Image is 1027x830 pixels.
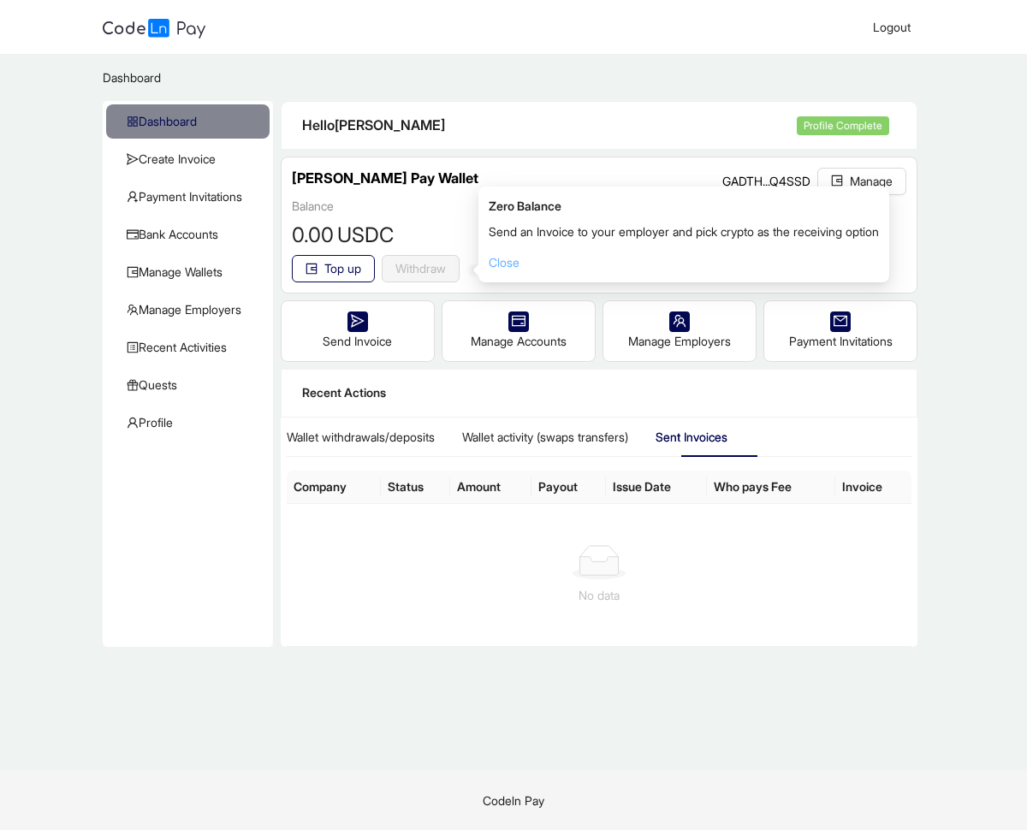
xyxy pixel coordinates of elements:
span: credit-card [512,314,525,328]
img: logo [103,19,205,39]
span: send [127,153,139,165]
span: credit-card [127,228,139,240]
span: team [673,314,686,328]
span: Manage Wallets [127,255,256,289]
div: Send Invoice [282,301,434,361]
th: Who pays Fee [707,471,836,504]
span: Logout [873,20,911,34]
div: Wallet withdrawals/deposits [287,428,435,447]
span: [PERSON_NAME] [335,116,445,133]
h3: [PERSON_NAME] Pay Wallet [292,168,478,190]
span: Profile Complete [797,116,889,135]
span: gift [127,379,139,391]
th: Status [381,471,451,504]
th: Issue Date [606,471,707,504]
span: Manage Employers [127,293,256,327]
span: Payment Invitations [127,180,256,214]
a: Close [489,255,519,270]
span: mail [834,314,847,328]
div: Manage Accounts [442,301,595,361]
span: Top up [324,259,361,278]
span: wallet [127,266,139,278]
div: Hello [302,115,798,136]
th: Payout [531,471,606,504]
span: Bank Accounts [127,217,256,252]
span: appstore [127,116,139,127]
div: Recent Actions [302,383,897,402]
th: Amount [450,471,531,504]
span: Quests [127,368,256,402]
a: walletManage [817,174,906,188]
span: send [351,314,365,328]
span: Recent Activities [127,330,256,365]
span: Create Invoice [127,142,256,176]
span: Profile [127,406,256,440]
p: No data [307,586,891,605]
span: user-add [127,191,139,203]
span: wallet [831,175,843,187]
span: Dashboard [103,70,161,85]
div: Balance [292,197,394,216]
button: walletTop up [292,255,375,282]
div: Zero Balance [489,197,879,216]
span: GADTH...Q4SSD [722,174,810,188]
span: team [127,304,139,316]
div: Payment Invitations [764,301,917,361]
div: Sent Invoices [656,428,727,447]
button: walletManage [817,168,906,195]
a: Profile Complete [797,116,896,135]
span: USDC [337,219,394,252]
span: .00 [304,222,334,247]
span: profile [127,341,139,353]
span: Dashboard [127,104,256,139]
span: user [127,417,139,429]
div: Manage Employers [603,301,756,361]
span: 0 [292,222,304,247]
th: Invoice [835,471,911,504]
th: Company [287,471,381,504]
span: Manage [850,172,893,191]
p: Send an Invoice to your employer and pick crypto as the receiving option [489,222,879,241]
span: wallet [306,263,318,275]
div: Wallet activity (swaps transfers) [462,428,628,447]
